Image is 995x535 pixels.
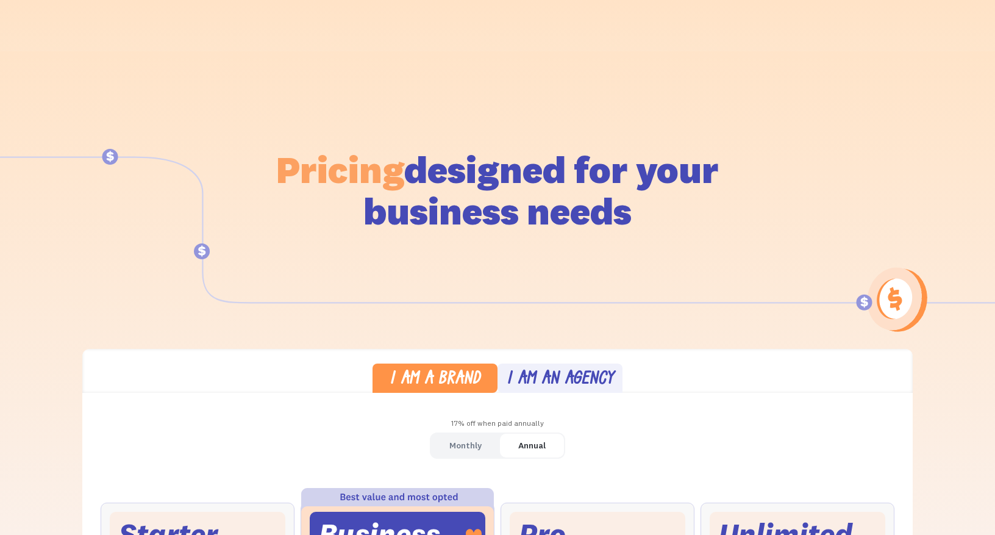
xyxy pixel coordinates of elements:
span: Pricing [276,146,404,193]
div: I am an agency [507,371,614,389]
h1: designed for your business needs [276,149,719,232]
div: Annual [518,437,546,454]
div: 17% off when paid annually [82,415,913,433]
div: Monthly [449,437,482,454]
div: I am a brand [390,371,480,389]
